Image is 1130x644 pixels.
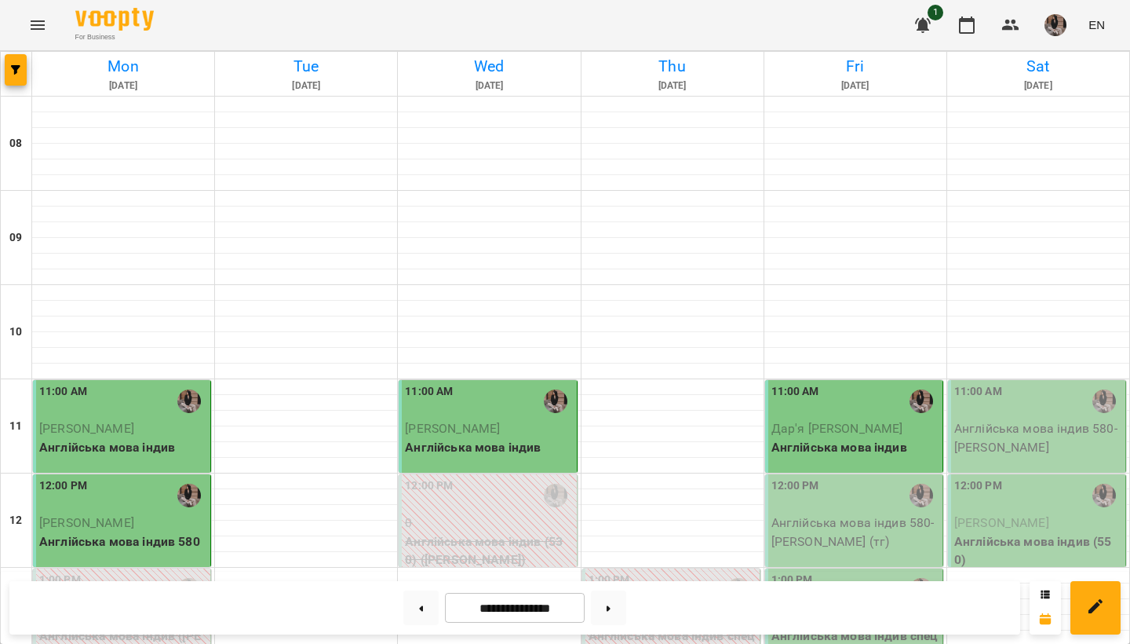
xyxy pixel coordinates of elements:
img: Анастасія Скорина [544,390,567,413]
span: [PERSON_NAME] [954,515,1049,530]
h6: 09 [9,229,22,247]
span: [PERSON_NAME] [39,515,134,530]
img: Анастасія Скорина [544,484,567,507]
img: Анастасія Скорина [177,484,201,507]
h6: [DATE] [35,79,212,93]
span: 1 [928,5,943,20]
span: [PERSON_NAME] [405,421,500,436]
label: 12:00 PM [954,478,1002,495]
img: Анастасія Скорина [1092,484,1116,507]
h6: 10 [9,324,22,341]
p: 0 [405,514,573,532]
p: Англійська мова індив 580 [39,532,207,551]
img: Voopty Logo [75,8,154,31]
label: 11:00 AM [405,383,453,401]
h6: [DATE] [950,79,1127,93]
img: Анастасія Скорина [909,484,933,507]
p: Англійська мова індив [405,438,573,457]
p: Англійська мова індив (530) ([PERSON_NAME]) [405,532,573,569]
h6: 12 [9,512,22,529]
h6: [DATE] [767,79,944,93]
p: Англійська мова індив 580 - [PERSON_NAME] [954,419,1122,456]
label: 11:00 AM [954,383,1002,401]
label: 12:00 PM [771,478,819,495]
h6: 08 [9,135,22,152]
span: For Business [75,32,154,42]
h6: Fri [767,54,944,79]
h6: Wed [400,54,578,79]
label: 11:00 AM [771,383,819,401]
span: [PERSON_NAME] [39,421,134,436]
span: Дар'я [PERSON_NAME] [771,421,903,436]
img: 7eeb5c2dceb0f540ed985a8fa2922f17.jpg [1044,14,1066,36]
p: Англійська мова індив (550) [954,532,1122,569]
h6: 11 [9,418,22,435]
img: Анастасія Скорина [909,390,933,413]
button: EN [1082,10,1111,39]
label: 12:00 PM [405,478,453,495]
h6: Mon [35,54,212,79]
img: Анастасія Скорина [177,390,201,413]
span: EN [1088,16,1105,33]
h6: [DATE] [217,79,395,93]
p: Англійська мова індив 580 - [PERSON_NAME] (тг) [771,514,939,551]
h6: Tue [217,54,395,79]
label: 12:00 PM [39,478,87,495]
label: 11:00 AM [39,383,87,401]
h6: Thu [584,54,761,79]
p: Англійська мова індив [771,438,939,457]
img: Анастасія Скорина [1092,390,1116,413]
p: Англійська мова індив [39,438,207,457]
h6: Sat [950,54,1127,79]
h6: [DATE] [584,79,761,93]
h6: [DATE] [400,79,578,93]
button: Menu [19,6,56,44]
